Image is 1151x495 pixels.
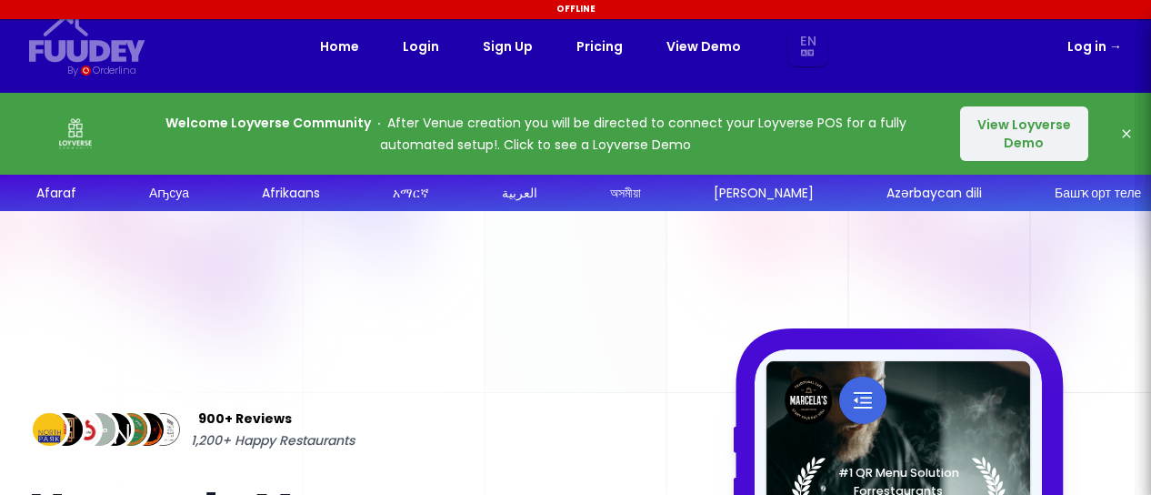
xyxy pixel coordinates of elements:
[127,409,168,450] img: Review Img
[886,184,982,203] div: Azərbaycan dili
[403,35,439,57] a: Login
[393,184,429,203] div: አማርኛ
[93,63,135,78] div: Orderlina
[610,184,641,203] div: অসমীয়া
[198,408,292,429] span: 900+ Reviews
[191,429,355,451] span: 1,200+ Happy Restaurants
[1109,37,1122,56] span: →
[1067,35,1122,57] a: Log in
[95,409,135,450] img: Review Img
[320,35,359,57] a: Home
[67,63,77,78] div: By
[62,409,103,450] img: Review Img
[1055,184,1141,203] div: Башҡорт теле
[165,114,371,132] strong: Welcome Loyverse Community
[960,106,1088,161] button: View Loyverse Demo
[502,184,537,203] div: العربية
[3,3,1148,15] div: Offline
[262,184,320,203] div: Afrikaans
[36,184,76,203] div: Afaraf
[45,409,86,450] img: Review Img
[29,409,70,450] img: Review Img
[714,184,814,203] div: [PERSON_NAME]
[666,35,741,57] a: View Demo
[138,112,934,156] p: After Venue creation you will be directed to connect your Loyverse POS for a fully automated setu...
[29,15,145,63] svg: {/* Added fill="currentColor" here */} {/* This rectangle defines the background. Its explicit fi...
[483,35,533,57] a: Sign Up
[143,409,184,450] img: Review Img
[149,184,189,203] div: Аҧсуа
[78,409,119,450] img: Review Img
[111,409,152,450] img: Review Img
[576,35,623,57] a: Pricing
